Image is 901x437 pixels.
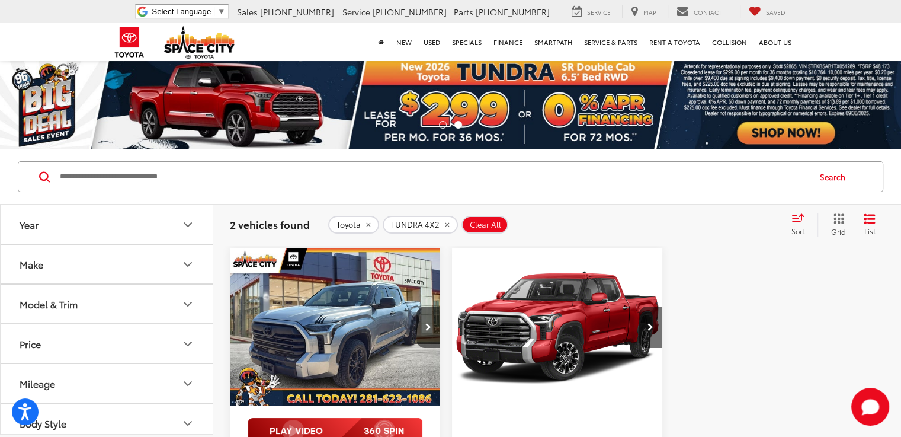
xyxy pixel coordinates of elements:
a: My Saved Vehicles [740,5,794,18]
div: Make [20,259,43,270]
span: [PHONE_NUMBER] [373,6,447,18]
div: Price [20,338,41,349]
a: Service & Parts [578,23,643,61]
div: Body Style [181,416,195,430]
a: SmartPath [528,23,578,61]
button: Select sort value [785,213,817,237]
a: About Us [753,23,797,61]
a: Service [563,5,620,18]
span: TUNDRA 4X2 [391,220,440,229]
a: New [390,23,418,61]
div: Make [181,257,195,272]
div: Year [20,219,39,230]
button: Clear All [461,216,508,234]
button: Search [809,162,862,192]
span: Parts [454,6,473,18]
a: Rent a Toyota [643,23,706,61]
span: Saved [766,8,785,17]
a: Map [622,5,665,18]
span: List [864,226,876,236]
button: remove TUNDRA%204X2 [383,216,458,234]
span: ▼ [217,7,225,16]
div: 2023 Toyota TUNDRA 4X2 Limited 0 [451,248,663,406]
div: Mileage [20,378,55,389]
button: Next image [639,307,662,348]
img: Space City Toyota [164,26,235,59]
a: Contact [668,5,730,18]
div: Mileage [181,377,195,391]
span: 2 vehicles found [230,217,310,231]
span: Clear All [470,220,501,229]
a: 2022 Toyota TUNDRA 4X2 SR52022 Toyota TUNDRA 4X2 SR52022 Toyota TUNDRA 4X2 SR52022 Toyota TUNDRA ... [229,248,441,406]
a: Home [373,23,390,61]
a: Used [418,23,446,61]
a: Finance [488,23,528,61]
div: Price [181,337,195,351]
span: Grid [831,227,846,237]
div: 2022 Toyota TUNDRA 4X2 SR5 0 [229,248,441,406]
button: Next image [416,307,440,348]
span: [PHONE_NUMBER] [476,6,550,18]
span: Sort [791,226,804,236]
img: 2023 Toyota TUNDRA 4X2 Limited [451,248,663,407]
button: YearYear [1,205,214,244]
button: Model & TrimModel & Trim [1,285,214,323]
div: Model & Trim [181,297,195,311]
button: MileageMileage [1,364,214,403]
span: Select Language [152,7,211,16]
a: Specials [446,23,488,61]
span: Sales [237,6,258,18]
span: [PHONE_NUMBER] [260,6,334,18]
button: MakeMake [1,245,214,283]
div: Model & Trim [20,298,78,310]
img: 2022 Toyota TUNDRA 4X2 SR5 [229,248,441,407]
a: Select Language​ [152,7,225,16]
button: Grid View [817,213,855,237]
a: 2023 Toyota TUNDRA 4X2 Limited2023 Toyota TUNDRA 4X2 Limited2023 Toyota TUNDRA 4X2 Limited2023 To... [451,248,663,406]
svg: Start Chat [851,388,889,426]
button: Toggle Chat Window [851,388,889,426]
span: Map [643,8,656,17]
button: remove Toyota [328,216,379,234]
div: Year [181,218,195,232]
span: ​ [214,7,214,16]
span: Toyota [336,220,361,229]
button: PricePrice [1,324,214,363]
span: Service [342,6,370,18]
button: List View [855,213,884,237]
span: Contact [694,8,722,17]
a: Collision [706,23,753,61]
img: Toyota [107,23,152,62]
div: Body Style [20,417,66,429]
input: Search by Make, Model, or Keyword [59,162,809,191]
span: Service [587,8,611,17]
